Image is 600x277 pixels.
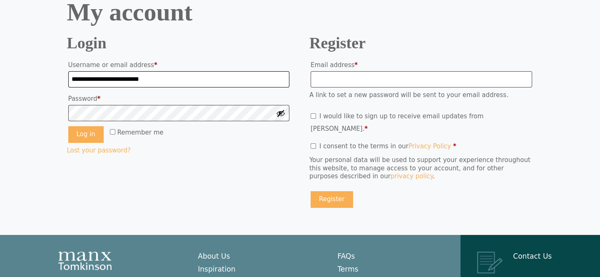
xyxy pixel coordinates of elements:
a: privacy policy [391,172,433,180]
h2: Login [67,37,291,49]
label: Password [68,92,290,105]
label: I would like to sign up to receive email updates from [PERSON_NAME]. [311,112,483,132]
label: Email address [311,59,532,71]
input: I consent to the terms in ourPrivacy Policy [311,143,316,149]
a: Lost your password? [67,147,131,154]
span: Remember me [117,129,164,136]
button: Show password [276,109,285,118]
button: Register [311,191,353,208]
a: Privacy Policy [408,142,451,150]
a: Inspiration [198,265,235,273]
a: FAQs [338,252,355,260]
button: Log in [68,126,104,143]
input: Remember me [110,129,115,135]
a: Contact Us [513,252,552,260]
a: Terms [338,265,359,273]
p: A link to set a new password will be sent to your email address. [309,91,533,100]
label: Username or email address [68,59,290,71]
input: I would like to sign up to receive email updates from [PERSON_NAME]. [311,113,316,119]
p: Your personal data will be used to support your experience throughout this website, to manage acc... [309,156,533,181]
a: About Us [198,252,230,260]
h2: Register [309,37,533,49]
img: Manx Tomkinson Logo [58,252,112,270]
label: I consent to the terms in our [311,142,456,150]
